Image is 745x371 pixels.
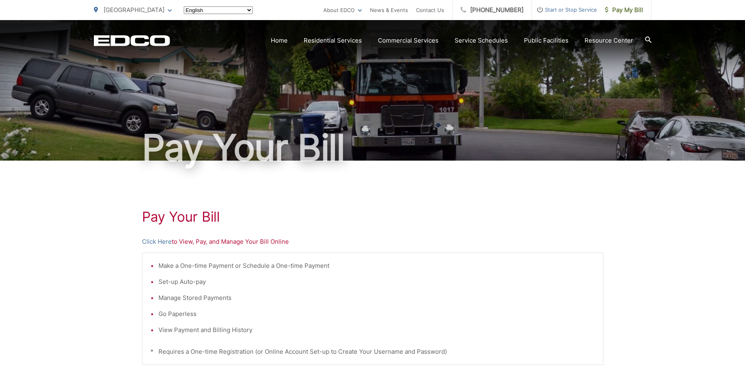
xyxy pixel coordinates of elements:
[142,209,603,225] h1: Pay Your Bill
[455,36,508,45] a: Service Schedules
[585,36,633,45] a: Resource Center
[142,237,603,247] p: to View, Pay, and Manage Your Bill Online
[271,36,288,45] a: Home
[370,5,408,15] a: News & Events
[158,309,595,319] li: Go Paperless
[158,325,595,335] li: View Payment and Billing History
[323,5,362,15] a: About EDCO
[605,5,643,15] span: Pay My Bill
[158,261,595,271] li: Make a One-time Payment or Schedule a One-time Payment
[304,36,362,45] a: Residential Services
[158,293,595,303] li: Manage Stored Payments
[104,6,164,14] span: [GEOGRAPHIC_DATA]
[416,5,444,15] a: Contact Us
[524,36,568,45] a: Public Facilities
[94,35,170,46] a: EDCD logo. Return to the homepage.
[150,347,595,357] p: * Requires a One-time Registration (or Online Account Set-up to Create Your Username and Password)
[184,6,253,14] select: Select a language
[142,237,172,247] a: Click Here
[378,36,438,45] a: Commercial Services
[94,128,652,168] h1: Pay Your Bill
[158,277,595,287] li: Set-up Auto-pay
